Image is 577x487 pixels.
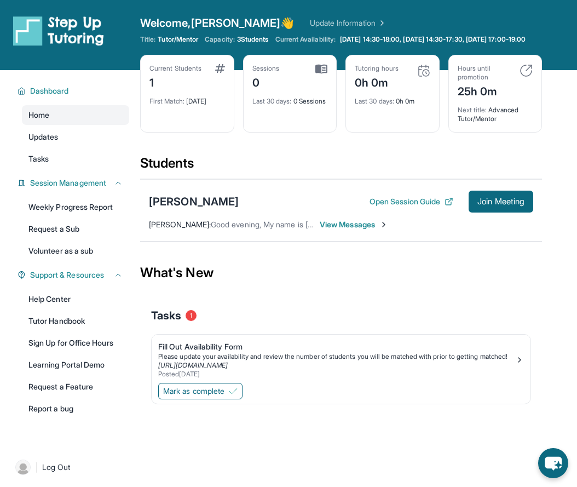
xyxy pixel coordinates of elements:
img: card [417,64,430,77]
span: Log Out [42,462,71,473]
span: Session Management [30,177,106,188]
img: card [315,64,327,74]
a: Fill Out Availability FormPlease update your availability and review the number of students you w... [152,335,530,381]
img: Chevron-Right [379,220,388,229]
button: Mark as complete [158,383,243,399]
div: 25h 0m [458,82,513,99]
a: Tutor Handbook [22,311,129,331]
button: Session Management [26,177,123,188]
div: 0 Sessions [252,90,328,106]
span: View Messages [320,219,388,230]
span: Updates [28,131,59,142]
div: Posted [DATE] [158,370,515,379]
span: First Match : [149,97,184,105]
a: Update Information [310,18,386,28]
div: What's New [140,249,542,297]
button: Dashboard [26,85,123,96]
div: 0h 0m [355,90,430,106]
span: 3 Students [237,35,269,44]
img: card [520,64,533,77]
span: Tasks [28,153,49,164]
div: Advanced Tutor/Mentor [458,99,533,123]
span: Home [28,110,49,121]
span: Current Availability: [275,35,336,44]
a: Tasks [22,149,129,169]
a: Sign Up for Office Hours [22,333,129,353]
a: |Log Out [11,455,129,479]
span: Capacity: [205,35,235,44]
a: Home [22,105,129,125]
a: Updates [22,127,129,147]
a: Request a Feature [22,377,129,397]
button: Open Session Guide [370,196,453,207]
a: Report a bug [22,399,129,419]
div: Sessions [252,64,280,73]
div: Tutoring hours [355,64,399,73]
img: logo [13,15,104,46]
div: [DATE] [149,90,225,106]
a: Volunteer as a sub [22,241,129,261]
span: [PERSON_NAME] : [149,220,211,229]
div: 1 [149,73,201,90]
div: [PERSON_NAME] [149,194,239,209]
span: Support & Resources [30,270,104,280]
span: Join Meeting [477,198,524,205]
div: Students [140,154,542,179]
a: Help Center [22,289,129,309]
div: Please update your availability and review the number of students you will be matched with prior ... [158,352,515,361]
span: | [35,461,38,474]
span: Welcome, [PERSON_NAME] 👋 [140,15,295,31]
img: Mark as complete [229,387,238,396]
span: [DATE] 14:30-18:00, [DATE] 14:30-17:30, [DATE] 17:00-19:00 [340,35,526,44]
span: Dashboard [30,85,69,96]
span: Last 30 days : [355,97,394,105]
span: Tasks [151,308,181,323]
button: Support & Resources [26,270,123,280]
a: Request a Sub [22,219,129,239]
img: card [215,64,225,73]
a: Learning Portal Demo [22,355,129,375]
div: 0 [252,73,280,90]
button: chat-button [538,448,568,478]
span: 1 [186,310,197,321]
span: Last 30 days : [252,97,292,105]
button: Join Meeting [469,191,533,213]
img: user-img [15,460,31,475]
div: Current Students [149,64,201,73]
span: Next title : [458,106,487,114]
span: Tutor/Mentor [158,35,198,44]
div: Hours until promotion [458,64,513,82]
span: Mark as complete [163,386,224,397]
a: [URL][DOMAIN_NAME] [158,361,228,369]
a: Weekly Progress Report [22,197,129,217]
div: Fill Out Availability Form [158,341,515,352]
span: Title: [140,35,155,44]
a: [DATE] 14:30-18:00, [DATE] 14:30-17:30, [DATE] 17:00-19:00 [338,35,528,44]
div: 0h 0m [355,73,399,90]
img: Chevron Right [376,18,386,28]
